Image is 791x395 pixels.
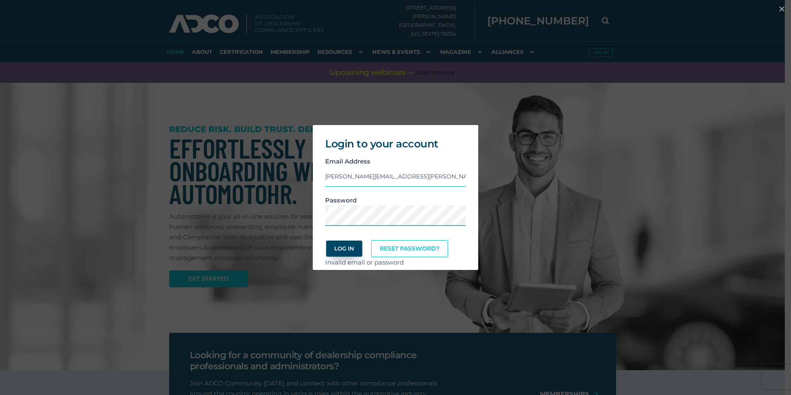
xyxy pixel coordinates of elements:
[325,196,357,204] strong: Password
[325,137,466,150] h2: Login to your account
[325,257,466,267] div: Invalid email or password
[371,240,448,257] a: Reset Password?
[325,157,370,165] strong: Email Address
[326,241,362,257] button: Log In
